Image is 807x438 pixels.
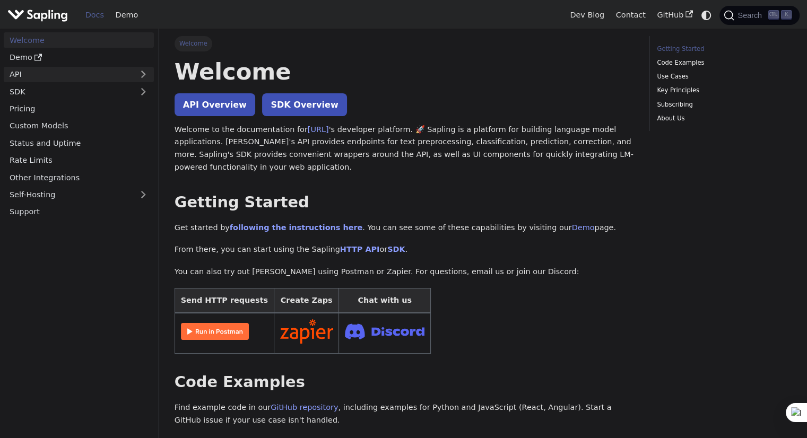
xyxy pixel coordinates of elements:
[4,67,133,82] a: API
[657,85,788,95] a: Key Principles
[181,323,249,340] img: Run in Postman
[175,373,634,392] h2: Code Examples
[80,7,110,23] a: Docs
[7,7,68,23] img: Sapling.ai
[274,288,339,313] th: Create Zaps
[572,223,595,232] a: Demo
[4,135,154,151] a: Status and Uptime
[699,7,714,23] button: Switch between dark and light mode (currently system mode)
[4,101,154,117] a: Pricing
[175,288,274,313] th: Send HTTP requests
[4,50,154,65] a: Demo
[175,36,634,51] nav: Breadcrumbs
[4,187,154,203] a: Self-Hosting
[340,245,380,253] a: HTTP API
[651,7,698,23] a: GitHub
[175,243,634,256] p: From there, you can start using the Sapling or .
[4,153,154,168] a: Rate Limits
[175,193,634,212] h2: Getting Started
[110,7,144,23] a: Demo
[4,84,133,99] a: SDK
[230,223,362,232] a: following the instructions here
[657,113,788,124] a: About Us
[657,44,788,54] a: Getting Started
[175,401,634,427] p: Find example code in our , including examples for Python and JavaScript (React, Angular). Start a...
[387,245,405,253] a: SDK
[262,93,346,116] a: SDK Overview
[339,288,431,313] th: Chat with us
[175,93,255,116] a: API Overview
[175,36,212,51] span: Welcome
[280,319,333,344] img: Connect in Zapier
[7,7,72,23] a: Sapling.ai
[133,67,154,82] button: Expand sidebar category 'API'
[564,7,610,23] a: Dev Blog
[734,11,768,20] span: Search
[345,320,424,342] img: Join Discord
[4,32,154,48] a: Welcome
[610,7,652,23] a: Contact
[175,222,634,234] p: Get started by . You can see some of these capabilities by visiting our page.
[719,6,799,25] button: Search (Ctrl+K)
[271,403,338,411] a: GitHub repository
[4,170,154,185] a: Other Integrations
[175,266,634,278] p: You can also try out [PERSON_NAME] using Postman or Zapier. For questions, email us or join our D...
[308,125,329,134] a: [URL]
[4,118,154,134] a: Custom Models
[781,10,792,20] kbd: K
[4,204,154,220] a: Support
[175,57,634,86] h1: Welcome
[175,124,634,174] p: Welcome to the documentation for 's developer platform. 🚀 Sapling is a platform for building lang...
[133,84,154,99] button: Expand sidebar category 'SDK'
[657,72,788,82] a: Use Cases
[657,100,788,110] a: Subscribing
[657,58,788,68] a: Code Examples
